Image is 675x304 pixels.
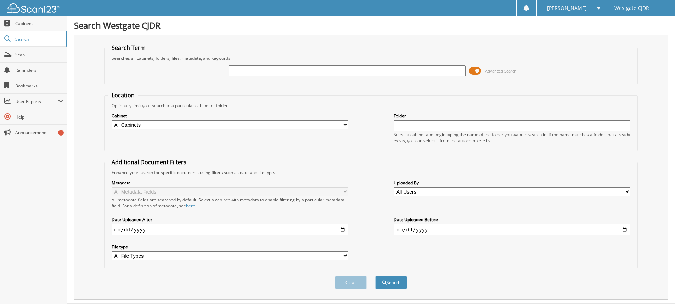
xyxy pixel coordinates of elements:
[74,19,668,31] h1: Search Westgate CJDR
[15,114,63,120] span: Help
[394,132,630,144] div: Select a cabinet and begin typing the name of the folder you want to search in. If the name match...
[15,21,63,27] span: Cabinets
[485,68,517,74] span: Advanced Search
[112,180,348,186] label: Metadata
[108,44,149,52] legend: Search Term
[112,244,348,250] label: File type
[394,180,630,186] label: Uploaded By
[108,91,138,99] legend: Location
[375,276,407,289] button: Search
[58,130,64,136] div: 1
[112,217,348,223] label: Date Uploaded After
[394,113,630,119] label: Folder
[614,6,649,10] span: Westgate CJDR
[186,203,195,209] a: here
[108,158,190,166] legend: Additional Document Filters
[15,83,63,89] span: Bookmarks
[108,103,634,109] div: Optionally limit your search to a particular cabinet or folder
[15,98,58,104] span: User Reports
[112,113,348,119] label: Cabinet
[15,130,63,136] span: Announcements
[112,197,348,209] div: All metadata fields are searched by default. Select a cabinet with metadata to enable filtering b...
[112,224,348,235] input: start
[335,276,367,289] button: Clear
[15,52,63,58] span: Scan
[15,67,63,73] span: Reminders
[7,3,60,13] img: scan123-logo-white.svg
[394,217,630,223] label: Date Uploaded Before
[15,36,62,42] span: Search
[108,170,634,176] div: Enhance your search for specific documents using filters such as date and file type.
[108,55,634,61] div: Searches all cabinets, folders, files, metadata, and keywords
[547,6,587,10] span: [PERSON_NAME]
[394,224,630,235] input: end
